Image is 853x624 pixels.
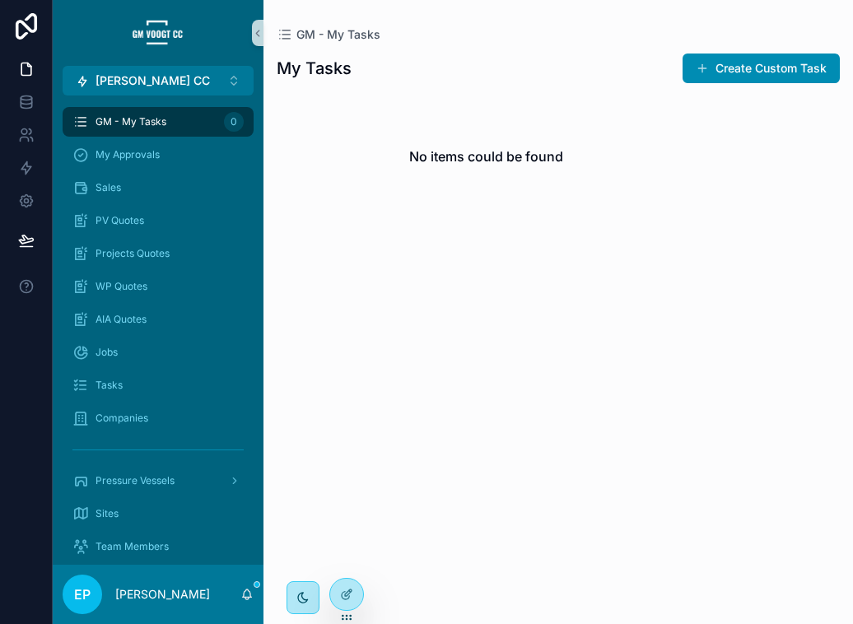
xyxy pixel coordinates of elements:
span: Jobs [96,346,118,359]
p: [PERSON_NAME] [115,586,210,603]
a: GM - My Tasks [277,26,380,43]
a: My Approvals [63,140,254,170]
span: Sales [96,181,121,194]
div: scrollable content [53,95,263,565]
span: Team Members [96,540,169,553]
span: GM - My Tasks [96,115,166,128]
a: Team Members [63,532,254,561]
span: Companies [96,412,148,425]
a: Sites [63,499,254,529]
span: EP [74,584,91,604]
button: Create Custom Task [683,54,840,83]
a: Jobs [63,338,254,367]
span: AIA Quotes [96,313,147,326]
h1: My Tasks [277,57,352,80]
a: Tasks [63,370,254,400]
div: 0 [224,112,244,132]
a: Projects Quotes [63,239,254,268]
span: PV Quotes [96,214,144,227]
span: Pressure Vessels [96,474,175,487]
span: Tasks [96,379,123,392]
h2: No items could be found [409,147,563,166]
span: GM - My Tasks [296,26,380,43]
span: [PERSON_NAME] CC [96,72,210,89]
a: Sales [63,173,254,203]
a: PV Quotes [63,206,254,235]
span: My Approvals [96,148,160,161]
span: Projects Quotes [96,247,170,260]
img: App logo [132,20,184,46]
a: WP Quotes [63,272,254,301]
span: Sites [96,507,119,520]
a: AIA Quotes [63,305,254,334]
span: WP Quotes [96,280,147,293]
a: Pressure Vessels [63,466,254,496]
a: Companies [63,403,254,433]
button: Select Button [63,66,254,95]
a: GM - My Tasks0 [63,107,254,137]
